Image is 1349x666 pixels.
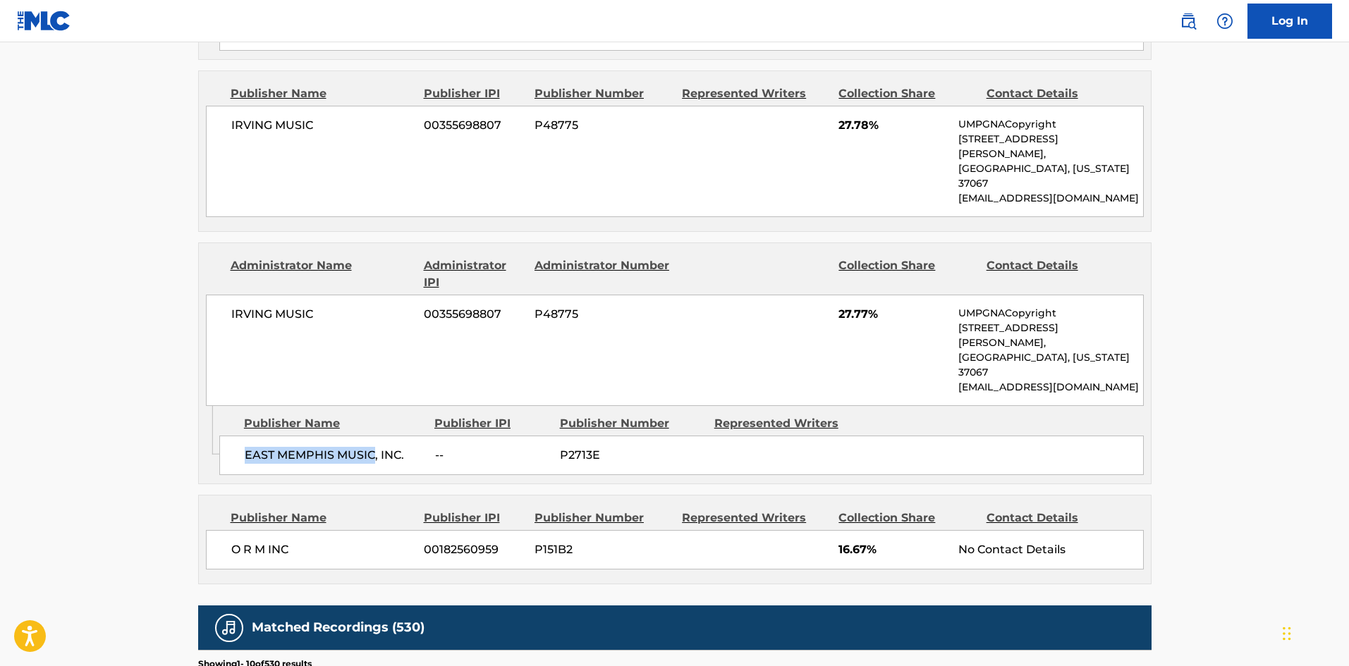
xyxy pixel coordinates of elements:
span: 16.67% [838,541,948,558]
p: [GEOGRAPHIC_DATA], [US_STATE] 37067 [958,161,1142,191]
p: [STREET_ADDRESS][PERSON_NAME], [958,321,1142,350]
div: Collection Share [838,510,975,526]
div: Help [1211,7,1239,35]
span: 00182560959 [424,541,524,558]
div: No Contact Details [958,541,1142,558]
div: Publisher IPI [424,85,524,102]
span: P151B2 [535,541,671,558]
div: Publisher IPI [424,510,524,526]
p: UMPGNACopyright [958,306,1142,321]
div: Publisher Number [560,415,704,432]
span: P48775 [535,306,671,323]
span: EAST MEMPHIS MUSIC, INC. [245,447,425,464]
div: Represented Writers [682,85,828,102]
span: P2713E [560,447,704,464]
iframe: Chat Widget [1278,598,1349,666]
a: Log In [1247,4,1332,39]
span: O R M INC [231,541,414,558]
span: 00355698807 [424,117,524,134]
div: Publisher IPI [434,415,549,432]
span: -- [435,447,549,464]
div: Publisher Number [535,85,671,102]
span: IRVING MUSIC [231,306,414,323]
span: 27.78% [838,117,948,134]
div: Collection Share [838,257,975,291]
p: [GEOGRAPHIC_DATA], [US_STATE] 37067 [958,350,1142,380]
img: help [1216,13,1233,30]
div: Publisher Name [231,510,413,526]
img: Matched Recordings [221,619,238,636]
img: MLC Logo [17,11,71,31]
p: UMPGNACopyright [958,117,1142,132]
div: Administrator Name [231,257,413,291]
div: Contact Details [987,257,1123,291]
span: 00355698807 [424,306,524,323]
h5: Matched Recordings (530) [252,619,425,636]
p: [STREET_ADDRESS][PERSON_NAME], [958,132,1142,161]
div: Publisher Number [535,510,671,526]
div: Drag [1283,612,1291,655]
div: Administrator Number [535,257,671,291]
img: search [1180,13,1197,30]
div: Contact Details [987,85,1123,102]
p: [EMAIL_ADDRESS][DOMAIN_NAME] [958,191,1142,206]
span: P48775 [535,117,671,134]
div: Represented Writers [682,510,828,526]
p: [EMAIL_ADDRESS][DOMAIN_NAME] [958,380,1142,395]
div: Represented Writers [714,415,858,432]
div: Administrator IPI [424,257,524,291]
div: Collection Share [838,85,975,102]
span: 27.77% [838,306,948,323]
span: IRVING MUSIC [231,117,414,134]
a: Public Search [1174,7,1202,35]
div: Contact Details [987,510,1123,526]
div: Publisher Name [231,85,413,102]
div: Publisher Name [244,415,424,432]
